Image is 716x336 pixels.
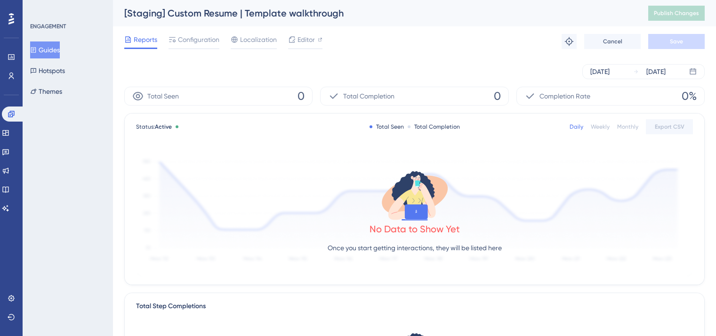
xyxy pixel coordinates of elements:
[298,89,305,104] span: 0
[646,66,666,77] div: [DATE]
[494,89,501,104] span: 0
[30,23,66,30] div: ENGAGEMENT
[648,6,705,21] button: Publish Changes
[136,301,206,312] div: Total Step Completions
[343,90,394,102] span: Total Completion
[240,34,277,45] span: Localization
[584,34,641,49] button: Cancel
[370,123,404,131] div: Total Seen
[134,34,157,45] span: Reports
[298,34,315,45] span: Editor
[136,123,172,131] span: Status:
[408,123,460,131] div: Total Completion
[124,7,625,20] div: [Staging] Custom Resume | Template walkthrough
[682,89,697,104] span: 0%
[328,242,502,254] p: Once you start getting interactions, they will be listed here
[590,66,610,77] div: [DATE]
[591,123,610,131] div: Weekly
[603,38,622,45] span: Cancel
[648,34,705,49] button: Save
[646,119,693,134] button: Export CSV
[370,222,460,236] div: No Data to Show Yet
[30,62,65,79] button: Hotspots
[539,90,590,102] span: Completion Rate
[655,123,684,131] span: Export CSV
[670,38,683,45] span: Save
[570,123,583,131] div: Daily
[30,41,60,58] button: Guides
[30,83,62,100] button: Themes
[654,9,699,17] span: Publish Changes
[155,123,172,130] span: Active
[178,34,219,45] span: Configuration
[617,123,638,131] div: Monthly
[147,90,179,102] span: Total Seen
